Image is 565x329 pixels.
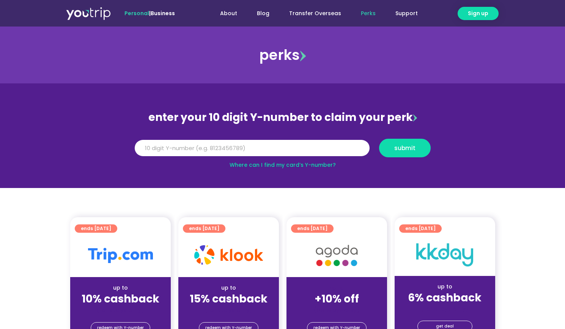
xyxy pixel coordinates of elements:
a: Support [386,6,428,20]
div: up to [76,284,165,292]
a: Perks [351,6,386,20]
strong: 15% cashback [190,291,268,306]
span: ends [DATE] [189,224,219,233]
span: submit [394,145,415,151]
span: ends [DATE] [81,224,111,233]
nav: Menu [195,6,428,20]
strong: 10% cashback [82,291,159,306]
a: Business [151,9,175,17]
a: ends [DATE] [399,224,442,233]
a: Sign up [458,7,499,20]
span: ends [DATE] [405,224,436,233]
div: (for stays only) [184,306,273,314]
span: Sign up [468,9,488,17]
form: Y Number [135,139,431,163]
button: submit [379,139,431,157]
a: Transfer Overseas [279,6,351,20]
span: | [124,9,175,17]
a: About [210,6,247,20]
a: ends [DATE] [75,224,117,233]
a: ends [DATE] [291,224,334,233]
a: ends [DATE] [183,224,225,233]
a: Where can I find my card’s Y-number? [230,161,336,169]
div: (for stays only) [293,306,381,314]
div: up to [184,284,273,292]
div: (for stays only) [76,306,165,314]
div: enter your 10 digit Y-number to claim your perk [131,108,434,127]
div: (for stays only) [401,305,489,313]
strong: 6% cashback [408,290,482,305]
span: Personal [124,9,149,17]
span: ends [DATE] [297,224,327,233]
span: up to [330,284,344,291]
a: Blog [247,6,279,20]
input: 10 digit Y-number (e.g. 8123456789) [135,140,370,157]
div: up to [401,283,489,291]
strong: +10% off [315,291,359,306]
